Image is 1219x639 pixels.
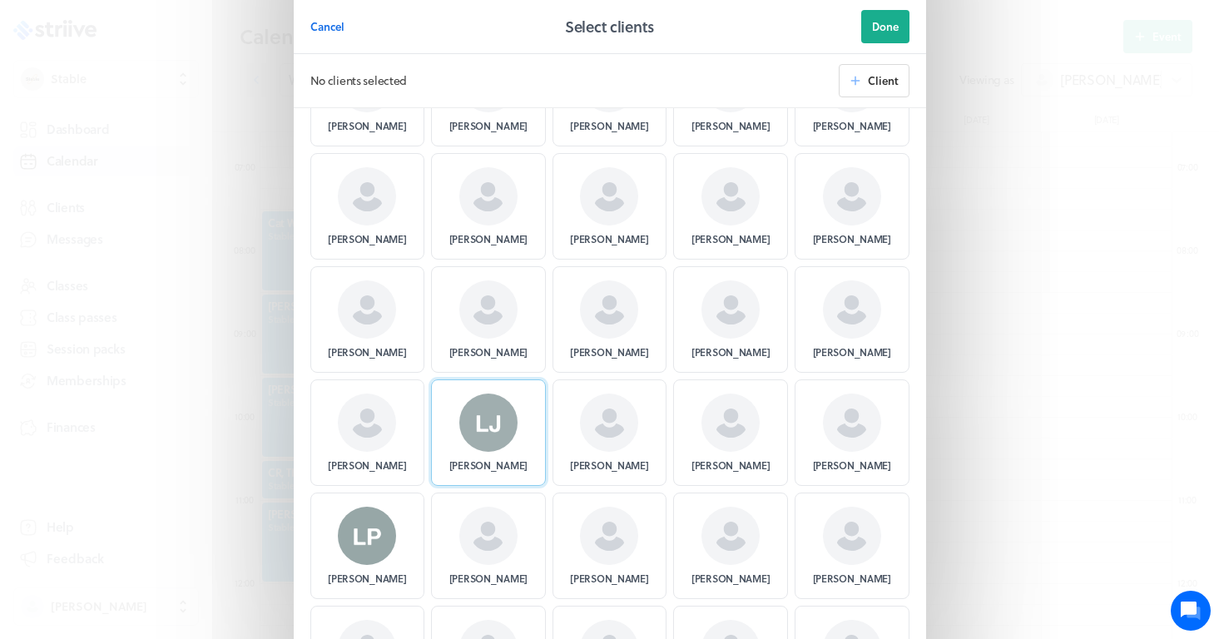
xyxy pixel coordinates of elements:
[328,119,406,132] p: [PERSON_NAME]
[565,15,654,38] h2: Select clients
[813,572,891,585] p: [PERSON_NAME]
[328,232,406,245] p: [PERSON_NAME]
[22,259,310,279] p: Find an answer quickly
[338,507,396,565] img: Laura Potts
[310,19,344,34] span: Cancel
[691,119,770,132] p: [PERSON_NAME]
[449,119,528,132] p: [PERSON_NAME]
[839,64,909,97] button: Client
[48,286,297,319] input: Search articles
[691,232,770,245] p: [PERSON_NAME]
[691,345,770,359] p: [PERSON_NAME]
[691,458,770,472] p: [PERSON_NAME]
[691,572,770,585] p: [PERSON_NAME]
[449,232,528,245] p: [PERSON_NAME]
[459,394,518,452] img: Laura Jarratt
[310,10,344,43] button: Cancel
[813,119,891,132] p: [PERSON_NAME]
[872,19,899,34] span: Done
[813,345,891,359] p: [PERSON_NAME]
[25,81,308,107] h1: Hi [PERSON_NAME]
[861,10,909,43] button: Done
[868,73,899,88] span: Client
[813,232,891,245] p: [PERSON_NAME]
[1171,591,1211,631] iframe: gist-messenger-bubble-iframe
[570,232,648,245] p: [PERSON_NAME]
[449,345,528,359] p: [PERSON_NAME]
[328,458,406,472] p: [PERSON_NAME]
[310,72,408,89] p: No clients selected
[449,572,528,585] p: [PERSON_NAME]
[328,345,406,359] p: [PERSON_NAME]
[813,458,891,472] p: [PERSON_NAME]
[570,119,648,132] p: [PERSON_NAME]
[570,345,648,359] p: [PERSON_NAME]
[570,458,648,472] p: [PERSON_NAME]
[25,111,308,164] h2: We're here to help. Ask us anything!
[26,194,307,227] button: New conversation
[570,572,648,585] p: [PERSON_NAME]
[328,572,406,585] p: [PERSON_NAME]
[107,204,200,217] span: New conversation
[449,458,528,472] p: [PERSON_NAME]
